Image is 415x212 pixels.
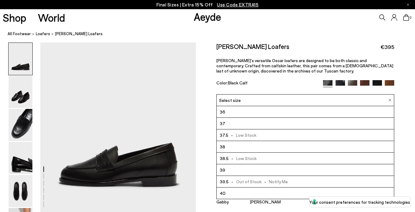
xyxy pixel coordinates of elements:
[220,120,225,127] span: 37
[9,109,32,141] img: Oscar Leather Loafers - Image 3
[229,154,257,162] span: Low Stock
[250,199,281,204] p: [PERSON_NAME]
[194,10,221,23] a: Aeyde
[9,43,32,75] img: Oscar Leather Loafers - Image 1
[3,12,26,23] a: Shop
[228,131,256,139] span: Low Stock
[216,43,289,50] h2: [PERSON_NAME] Loafers
[228,132,236,138] span: -
[229,156,236,161] span: -
[9,76,32,108] img: Oscar Leather Loafers - Image 2
[217,2,259,7] span: Navigate to /collections/ss25-final-sizes
[220,154,229,162] span: 38.5
[220,189,226,197] span: 40
[220,108,225,116] span: 36
[229,179,236,184] span: -
[216,199,247,204] p: Gabby
[8,31,31,37] a: All Footwear
[36,31,50,37] a: Loafers
[219,97,241,103] span: Select size
[380,43,394,51] span: €395
[403,14,409,21] a: 0
[220,166,225,174] span: 39
[9,142,32,174] img: Oscar Leather Loafers - Image 4
[8,26,415,43] nav: breadcrumb
[216,80,317,87] div: Color:
[216,58,393,73] span: [PERSON_NAME]’s versatile Oscar loafers are designed to be both classic and contemporary. Crafted...
[220,131,228,139] span: 37.5
[220,178,229,185] span: 39.5
[309,199,410,205] label: Your consent preferences for tracking technologies
[229,178,288,185] span: Out of Stock Notify Me
[156,1,259,9] p: Final Sizes | Extra 15% Off
[55,31,103,37] span: [PERSON_NAME] Loafers
[409,16,412,19] span: 0
[9,175,32,207] img: Oscar Leather Loafers - Image 5
[38,12,65,23] a: World
[220,143,225,151] span: 38
[228,80,248,85] span: Black Calf
[262,179,269,184] span: -
[309,197,410,207] button: Your consent preferences for tracking technologies
[36,31,50,36] span: Loafers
